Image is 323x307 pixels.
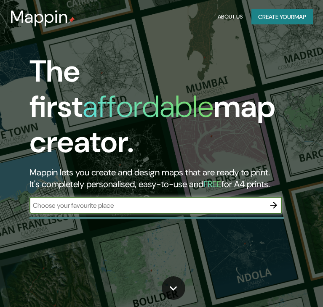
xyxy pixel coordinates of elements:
h2: Mappin lets you create and design maps that are ready to print. It's completely personalised, eas... [29,167,288,190]
img: mappin-pin [68,17,75,24]
input: Choose your favourite place [29,201,265,210]
h3: Mappin [10,7,68,27]
button: About Us [216,9,245,25]
h5: FREE [203,178,222,190]
h1: affordable [83,87,214,126]
h1: The first map creator. [29,54,288,167]
button: Create yourmap [251,9,313,25]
